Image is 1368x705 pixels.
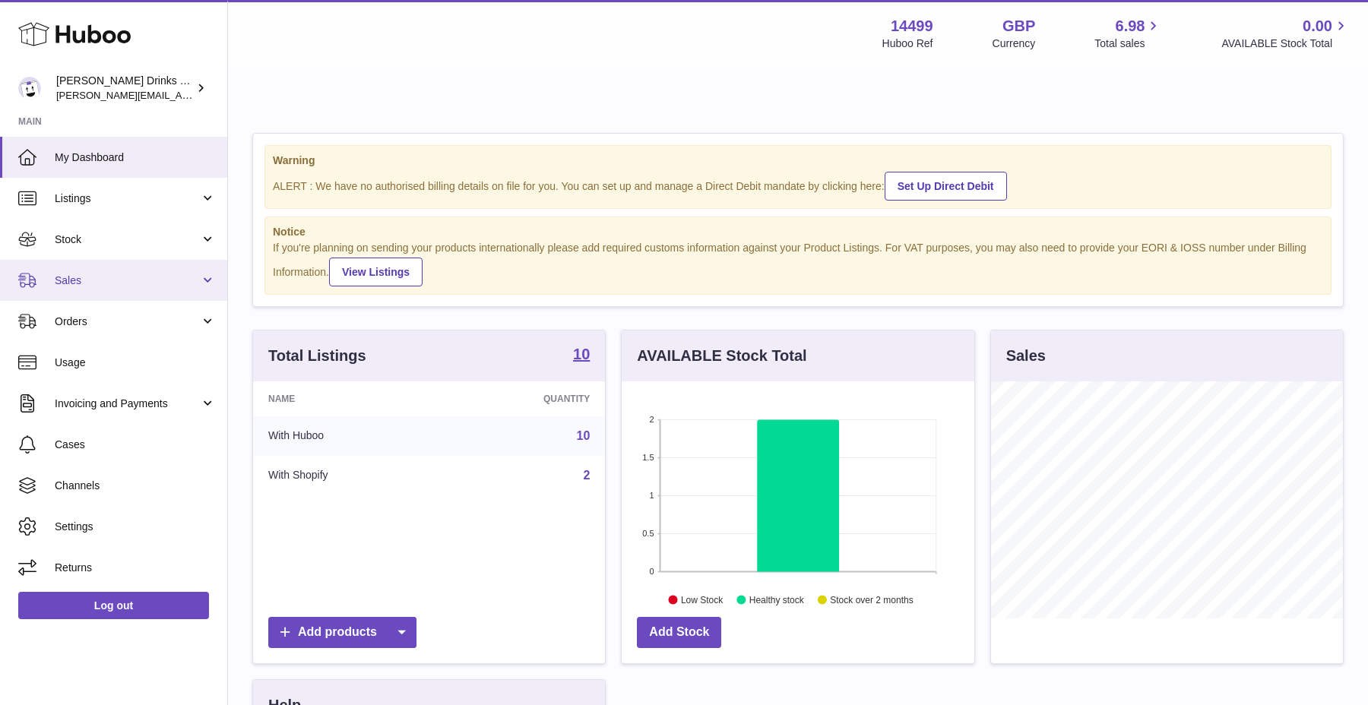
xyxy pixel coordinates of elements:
a: 0.00 AVAILABLE Stock Total [1221,16,1350,51]
strong: Notice [273,225,1323,239]
strong: GBP [1002,16,1035,36]
text: Low Stock [681,594,724,605]
text: Healthy stock [749,594,805,605]
text: 0.5 [643,529,654,538]
h3: Sales [1006,346,1046,366]
a: Log out [18,592,209,619]
div: If you're planning on sending your products internationally please add required customs informati... [273,241,1323,286]
img: daniel@zoosdrinks.com [18,77,41,100]
span: Total sales [1094,36,1162,51]
span: Orders [55,315,200,329]
span: Channels [55,479,216,493]
a: Add products [268,617,416,648]
div: [PERSON_NAME] Drinks LTD (t/a Zooz) [56,74,193,103]
text: 1.5 [643,453,654,462]
strong: 10 [573,346,590,362]
span: Invoicing and Payments [55,397,200,411]
td: With Shopify [253,456,443,495]
span: 6.98 [1116,16,1145,36]
a: Add Stock [637,617,721,648]
span: Usage [55,356,216,370]
div: Currency [993,36,1036,51]
span: AVAILABLE Stock Total [1221,36,1350,51]
div: Huboo Ref [882,36,933,51]
span: Cases [55,438,216,452]
span: Sales [55,273,200,288]
strong: Warning [273,153,1323,168]
strong: 14499 [891,16,933,36]
h3: Total Listings [268,346,366,366]
text: 1 [650,491,654,500]
span: My Dashboard [55,150,216,165]
a: 10 [577,429,591,442]
div: ALERT : We have no authorised billing details on file for you. You can set up and manage a Direct... [273,169,1323,201]
a: Set Up Direct Debit [885,172,1007,201]
th: Quantity [443,381,606,416]
th: Name [253,381,443,416]
a: 10 [573,346,590,365]
text: Stock over 2 months [831,594,914,605]
text: 2 [650,415,654,424]
span: [PERSON_NAME][EMAIL_ADDRESS][DOMAIN_NAME] [56,89,305,101]
span: Returns [55,561,216,575]
a: View Listings [329,258,423,286]
span: Listings [55,191,200,206]
span: 0.00 [1303,16,1332,36]
text: 0 [650,567,654,576]
h3: AVAILABLE Stock Total [637,346,806,366]
td: With Huboo [253,416,443,456]
a: 2 [583,469,590,482]
a: 6.98 Total sales [1094,16,1162,51]
span: Settings [55,520,216,534]
span: Stock [55,232,200,247]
